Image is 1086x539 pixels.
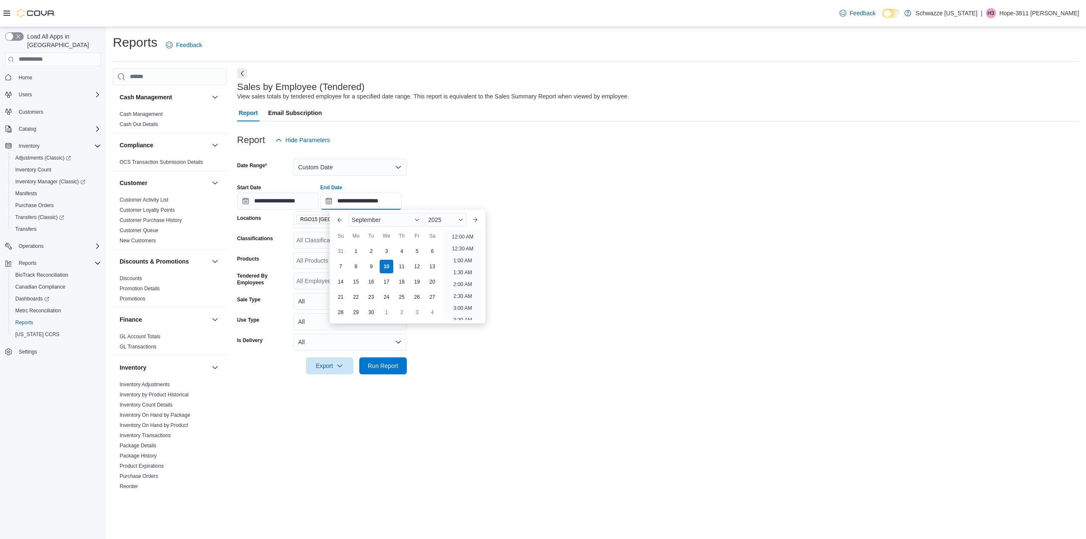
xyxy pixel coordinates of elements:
[120,121,158,128] span: Cash Out Details
[237,162,267,169] label: Date Range
[410,306,424,319] div: day-3
[395,244,409,258] div: day-4
[237,296,260,303] label: Sale Type
[120,159,203,165] a: OCS Transaction Submission Details
[15,90,101,100] span: Users
[120,257,208,266] button: Discounts & Promotions
[120,483,138,489] a: Reorder
[364,306,378,319] div: day-30
[12,294,101,304] span: Dashboards
[120,432,171,439] span: Inventory Transactions
[15,258,40,268] button: Reports
[395,290,409,304] div: day-25
[15,346,101,357] span: Settings
[15,295,49,302] span: Dashboards
[8,199,104,211] button: Purchase Orders
[425,213,467,227] div: Button. Open the year selector. 2025 is currently selected.
[8,281,104,293] button: Canadian Compliance
[334,244,347,258] div: day-31
[120,315,208,324] button: Finance
[15,72,101,83] span: Home
[2,240,104,252] button: Operations
[349,306,363,319] div: day-29
[120,179,147,187] h3: Customer
[120,93,208,101] button: Cash Management
[311,357,348,374] span: Export
[210,256,220,267] button: Discounts & Promotions
[268,104,322,121] span: Email Subscription
[915,8,977,18] p: Schwazze [US_STATE]
[8,188,104,199] button: Manifests
[999,8,1079,18] p: Hope-3811 [PERSON_NAME]
[425,244,439,258] div: day-6
[882,9,900,18] input: Dark Mode
[210,140,220,150] button: Compliance
[237,235,273,242] label: Classifications
[15,141,43,151] button: Inventory
[19,260,36,267] span: Reports
[120,179,208,187] button: Customer
[320,184,342,191] label: End Date
[380,260,393,273] div: day-10
[12,224,40,234] a: Transfers
[450,267,476,278] li: 1:30 AM
[2,106,104,118] button: Customers
[19,109,43,115] span: Customers
[15,307,61,314] span: Metrc Reconciliation
[334,306,347,319] div: day-28
[272,132,333,149] button: Hide Parameters
[120,141,153,149] h3: Compliance
[410,290,424,304] div: day-26
[120,286,160,292] a: Promotion Details
[15,124,101,134] span: Catalog
[15,166,51,173] span: Inventory Count
[15,272,68,278] span: BioTrack Reconciliation
[15,241,101,251] span: Operations
[120,227,158,233] a: Customer Queue
[120,392,189,398] a: Inventory by Product Historical
[2,345,104,358] button: Settings
[15,319,33,326] span: Reports
[120,344,157,350] a: GL Transactions
[349,290,363,304] div: day-22
[333,244,440,320] div: September, 2025
[2,257,104,269] button: Reports
[410,275,424,289] div: day-19
[359,357,407,374] button: Run Report
[348,213,423,227] div: Button. Open the month selector. September is currently selected.
[120,443,157,449] a: Package Details
[120,453,157,459] a: Package History
[12,188,101,199] span: Manifests
[120,463,164,469] a: Product Expirations
[120,473,158,479] a: Purchase Orders
[300,215,367,224] span: RGO15 [GEOGRAPHIC_DATA]
[120,227,158,234] span: Customer Queue
[113,195,227,249] div: Customer
[12,200,57,211] a: Purchase Orders
[364,275,378,289] div: day-16
[19,91,32,98] span: Users
[113,109,227,133] div: Cash Management
[293,313,407,330] button: All
[293,159,407,176] button: Custom Date
[15,73,36,83] a: Home
[15,331,59,338] span: [US_STATE] CCRS
[210,314,220,325] button: Finance
[349,244,363,258] div: day-1
[450,279,476,289] li: 2:00 AM
[364,260,378,273] div: day-9
[395,275,409,289] div: day-18
[120,285,160,292] span: Promotion Details
[120,432,171,438] a: Inventory Transactions
[120,207,175,213] a: Customer Loyalty Points
[306,357,353,374] button: Export
[12,153,74,163] a: Adjustments (Classic)
[120,238,156,244] a: New Customers
[120,382,170,387] a: Inventory Adjustments
[450,315,476,325] li: 3:30 AM
[380,290,393,304] div: day-24
[12,165,101,175] span: Inventory Count
[12,317,101,328] span: Reports
[12,317,36,328] a: Reports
